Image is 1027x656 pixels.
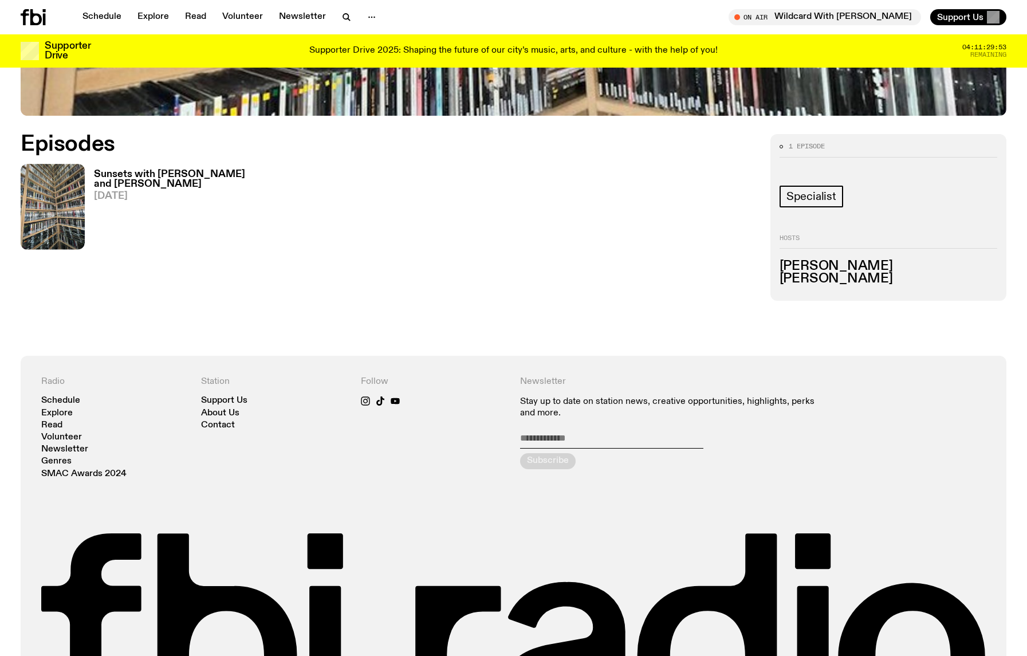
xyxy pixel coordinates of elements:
[201,376,347,387] h4: Station
[201,396,247,405] a: Support Us
[131,9,176,25] a: Explore
[729,9,921,25] button: On AirWildcard With [PERSON_NAME]
[361,376,507,387] h4: Follow
[201,409,239,418] a: About Us
[41,376,187,387] h4: Radio
[789,143,825,150] span: 1 episode
[76,9,128,25] a: Schedule
[41,470,127,478] a: SMAC Awards 2024
[94,191,257,201] span: [DATE]
[780,235,997,249] h2: Hosts
[41,409,73,418] a: Explore
[21,134,673,155] h2: Episodes
[780,273,997,285] h3: [PERSON_NAME]
[178,9,213,25] a: Read
[309,46,718,56] p: Supporter Drive 2025: Shaping the future of our city’s music, arts, and culture - with the help o...
[45,41,90,61] h3: Supporter Drive
[21,164,85,249] img: A corner shot of the fbi music library
[786,190,836,203] span: Specialist
[94,170,257,189] h3: Sunsets with [PERSON_NAME] and [PERSON_NAME]
[780,186,843,207] a: Specialist
[215,9,270,25] a: Volunteer
[201,421,235,430] a: Contact
[937,12,983,22] span: Support Us
[930,9,1006,25] button: Support Us
[962,44,1006,50] span: 04:11:29:53
[85,170,257,249] a: Sunsets with [PERSON_NAME] and [PERSON_NAME][DATE]
[520,376,826,387] h4: Newsletter
[780,260,997,273] h3: [PERSON_NAME]
[41,445,88,454] a: Newsletter
[970,52,1006,58] span: Remaining
[520,396,826,418] p: Stay up to date on station news, creative opportunities, highlights, perks and more.
[41,457,72,466] a: Genres
[520,453,576,469] button: Subscribe
[41,433,82,442] a: Volunteer
[41,421,62,430] a: Read
[41,396,80,405] a: Schedule
[272,9,333,25] a: Newsletter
